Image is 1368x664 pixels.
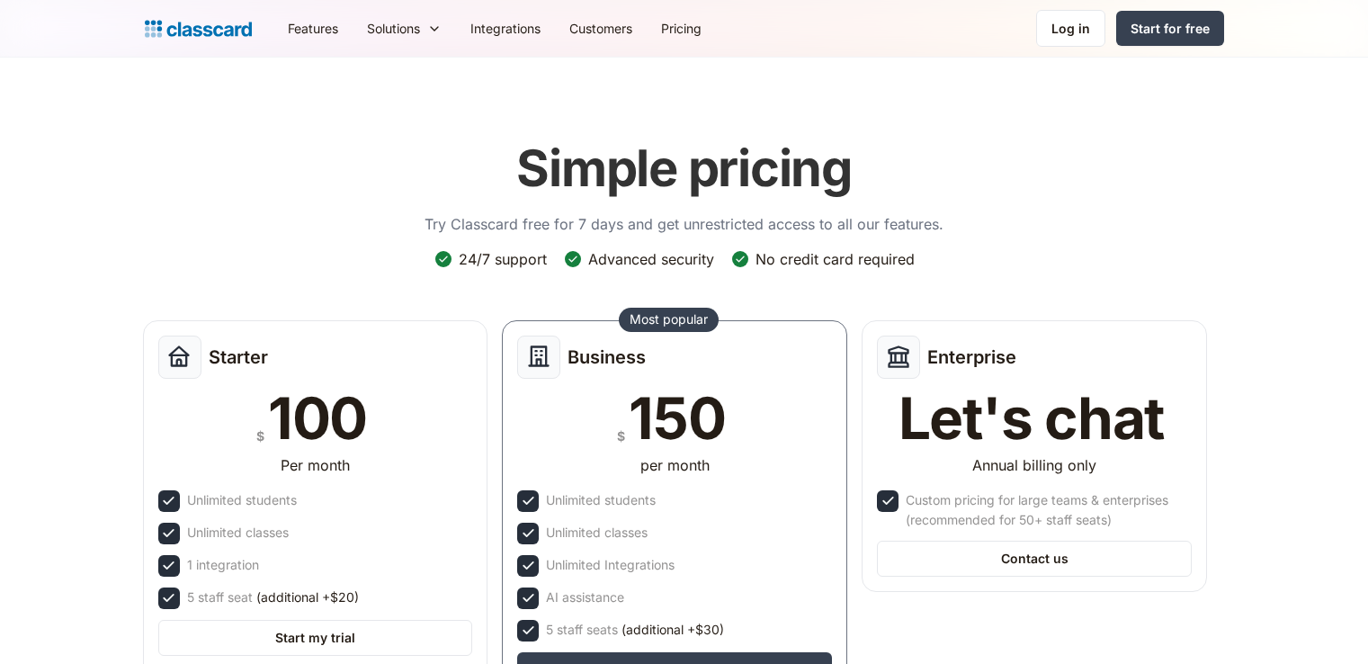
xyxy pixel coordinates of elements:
div: Unlimited classes [187,523,289,543]
h2: Starter [209,346,268,368]
h2: Enterprise [927,346,1016,368]
a: home [145,16,252,41]
a: Start for free [1116,11,1224,46]
div: Custom pricing for large teams & enterprises (recommended for 50+ staff seats) [906,490,1188,530]
div: Unlimited Integrations [546,555,675,575]
div: $ [256,425,264,447]
a: Pricing [647,8,716,49]
div: Unlimited students [187,490,297,510]
div: Advanced security [588,249,714,269]
a: Log in [1036,10,1105,47]
div: 1 integration [187,555,259,575]
p: Try Classcard free for 7 days and get unrestricted access to all our features. [425,213,943,235]
span: (additional +$30) [621,620,724,640]
div: Per month [281,454,350,476]
div: 5 staff seats [546,620,724,640]
div: Unlimited classes [546,523,648,543]
div: per month [640,454,710,476]
div: 150 [629,390,725,447]
div: No credit card required [756,249,915,269]
div: Solutions [353,8,456,49]
div: 24/7 support [459,249,547,269]
h1: Simple pricing [516,139,852,199]
a: Features [273,8,353,49]
div: Let's chat [899,390,1165,447]
a: Start my trial [158,620,473,656]
a: Integrations [456,8,555,49]
div: Solutions [367,19,420,38]
div: Start for free [1131,19,1210,38]
div: Unlimited students [546,490,656,510]
div: Annual billing only [972,454,1096,476]
div: 5 staff seat [187,588,359,607]
span: (additional +$20) [256,588,359,607]
div: AI assistance [546,588,624,607]
div: $ [617,425,625,447]
a: Customers [555,8,647,49]
a: Contact us [877,541,1192,577]
div: Log in [1051,19,1090,38]
div: 100 [268,390,367,447]
h2: Business [568,346,646,368]
div: Most popular [630,310,708,328]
